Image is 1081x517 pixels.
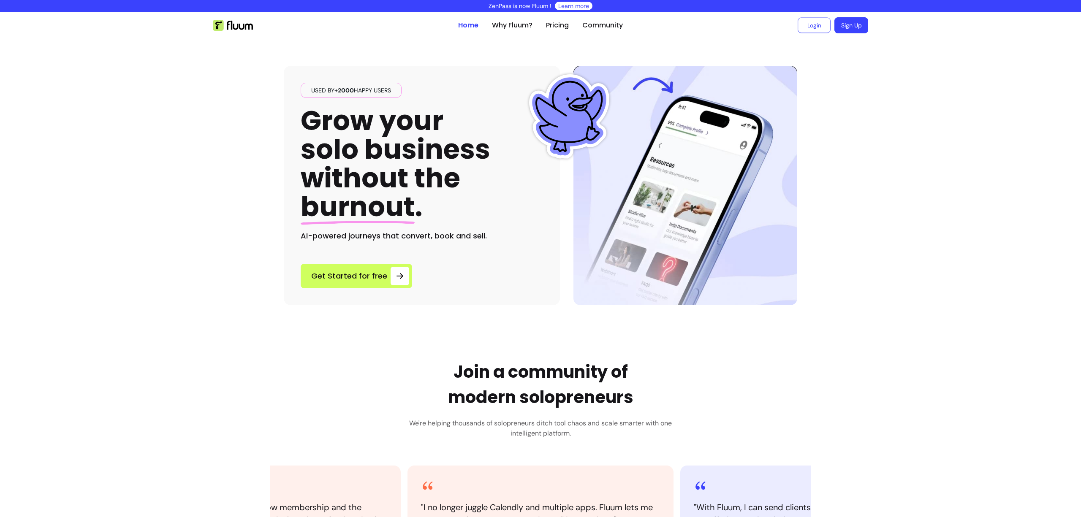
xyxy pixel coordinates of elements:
a: Why Fluum? [492,20,532,30]
span: burnout [301,188,415,225]
a: Pricing [546,20,569,30]
a: Learn more [558,2,589,10]
h1: Grow your solo business without the . [301,106,490,222]
a: Community [582,20,623,30]
span: +2000 [334,87,354,94]
span: Get Started for free [311,270,387,282]
h2: Join a community of modern solopreneurs [448,359,633,410]
span: Used by happy users [308,86,394,95]
img: Hero [573,66,797,305]
a: Get Started for free [301,264,412,288]
p: ZenPass is now Fluum ! [489,2,551,10]
a: Sign Up [834,17,868,33]
a: Home [458,20,478,30]
img: Fluum Logo [213,20,253,31]
a: Login [798,18,831,33]
h2: AI-powered journeys that convert, book and sell. [301,230,543,242]
h3: We're helping thousands of solopreneurs ditch tool chaos and scale smarter with one intelligent p... [403,418,678,439]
